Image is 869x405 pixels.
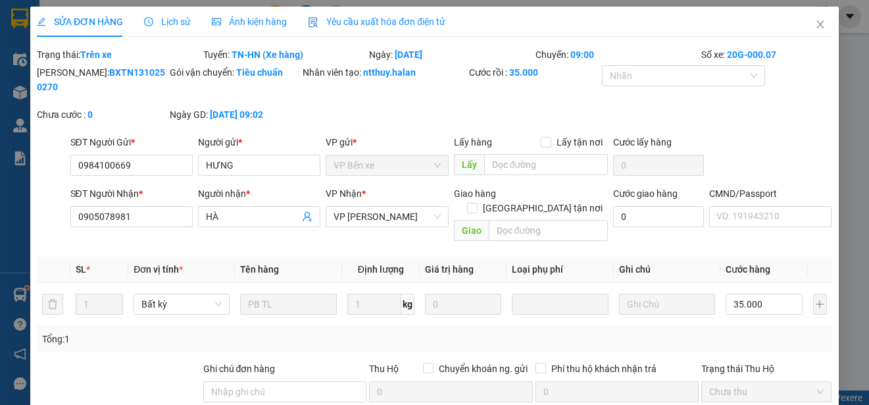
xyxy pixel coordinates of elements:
b: 20G-000.07 [728,49,777,60]
input: Dọc đường [484,154,608,175]
button: plus [813,294,827,315]
div: Số xe: [701,47,833,62]
span: Lấy [454,154,484,175]
div: SĐT Người Nhận [70,186,193,201]
span: Chuyển khoản ng. gửi [434,362,533,376]
input: Ghi Chú [619,294,715,315]
span: [GEOGRAPHIC_DATA] tận nơi [478,201,608,215]
b: 09:00 [570,49,594,60]
div: CMND/Passport [709,186,832,201]
input: 0 [425,294,502,315]
div: VP gửi [326,135,448,149]
span: Lấy hàng [454,137,492,148]
div: Cước rồi : [469,65,599,80]
span: Ảnh kiện hàng [212,16,287,27]
span: Phí thu hộ khách nhận trả [546,362,662,376]
span: Giao [454,220,489,241]
button: Close [802,7,839,43]
input: VD: Bàn, Ghế [241,294,337,315]
div: Nhân viên tạo: [303,65,466,80]
div: Ngày: [368,47,534,62]
span: Tên hàng [241,264,280,275]
b: [DATE] [395,49,422,60]
img: icon [308,17,318,28]
input: Cước giao hàng [614,206,705,227]
b: TN-HN (Xe hàng) [232,49,303,60]
b: 35.000 [509,67,538,78]
th: Loại phụ phí [507,257,614,283]
span: Chưa thu [710,382,824,402]
span: Lấy tận nơi [552,135,608,149]
input: Ghi chú đơn hàng [203,381,367,402]
b: ntthuy.halan [363,67,416,78]
div: Trạng thái Thu Hộ [702,362,832,376]
th: Ghi chú [614,257,720,283]
button: delete [42,294,63,315]
span: picture [212,17,221,26]
span: Thu Hộ [369,364,399,374]
div: Người gửi [198,135,320,149]
span: kg [401,294,414,315]
b: [DATE] 09:02 [210,109,263,120]
div: Tổng: 1 [42,332,336,346]
span: Giao hàng [454,188,496,199]
div: Trạng thái: [36,47,202,62]
label: Cước lấy hàng [614,137,672,148]
span: VP Nguyễn Trãi [334,207,440,227]
label: Cước giao hàng [614,188,678,199]
span: SL [76,264,86,275]
div: Tuyến: [202,47,368,62]
span: Định lượng [358,264,404,275]
span: edit [37,17,46,26]
div: SĐT Người Gửi [70,135,193,149]
span: close [815,19,826,30]
span: VP Nhận [326,188,362,199]
span: Lịch sử [144,16,191,27]
div: Ngày GD: [170,107,300,122]
div: Chuyến: [534,47,701,62]
span: user-add [302,211,312,222]
div: Người nhận [198,186,320,201]
div: Chưa cước : [37,107,167,122]
div: Gói vận chuyển: [170,65,300,80]
div: [PERSON_NAME]: [37,65,167,94]
label: Ghi chú đơn hàng [203,364,276,374]
b: Trên xe [80,49,112,60]
input: Dọc đường [489,220,608,241]
span: Yêu cầu xuất hóa đơn điện tử [308,16,445,27]
span: VP Bến xe [334,155,440,175]
span: clock-circle [144,17,153,26]
span: SỬA ĐƠN HÀNG [37,16,123,27]
span: Đơn vị tính [134,264,183,275]
input: Cước lấy hàng [614,155,705,176]
span: Giá trị hàng [425,264,474,275]
b: 0 [87,109,93,120]
b: Tiêu chuẩn [236,67,283,78]
span: Bất kỳ [141,294,222,314]
span: Cước hàng [726,264,770,275]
